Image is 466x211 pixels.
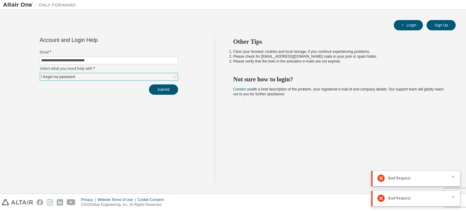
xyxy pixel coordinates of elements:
img: youtube.svg [67,199,76,206]
div: Cookie Consent [137,197,167,202]
button: Submit [149,84,178,95]
label: Select what you need help with [40,66,178,71]
li: Clear your browser cookies and local storage, if you continue experiencing problems. [233,49,445,54]
p: © 2025 Altair Engineering, Inc. All Rights Reserved. [81,202,167,207]
h2: Other Tips [233,38,445,46]
button: Login [394,20,423,30]
span: with a brief description of the problem, your registered e-mail id and company details. Our suppo... [233,87,444,96]
img: linkedin.svg [57,199,63,206]
li: Please check for [EMAIL_ADDRESS][DOMAIN_NAME] mails in your junk or spam folder. [233,54,445,59]
div: I forgot my password [40,73,76,80]
h2: Not sure how to login? [233,75,445,83]
img: facebook.svg [37,199,43,206]
button: Sign Up [427,20,456,30]
label: Email [40,50,178,55]
a: Contact us [233,87,251,91]
li: Please verify that the links in the activation e-mails are not expired. [233,59,445,64]
img: instagram.svg [47,199,53,206]
span: Bad Request [388,196,410,201]
div: Account and Login Help [40,38,150,43]
div: Privacy [81,197,97,202]
img: altair_logo.svg [2,199,33,206]
div: Website Terms of Use [97,197,137,202]
span: Bad Request [388,176,410,181]
img: Altair One [3,2,79,8]
div: I forgot my password [40,73,178,80]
